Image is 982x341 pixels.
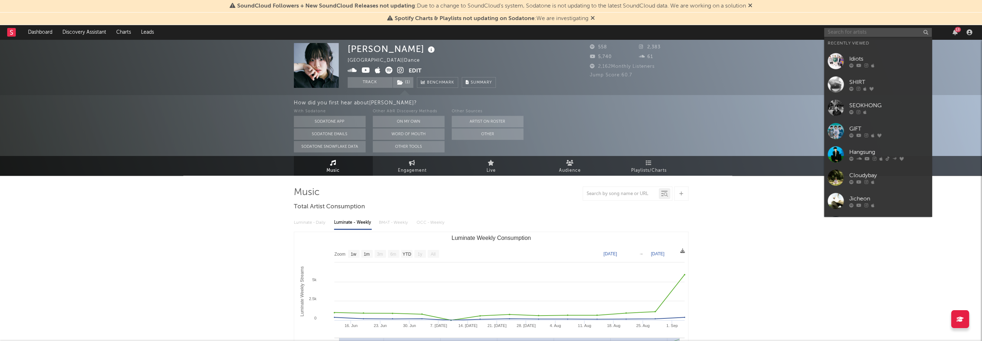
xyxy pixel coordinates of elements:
[452,107,523,116] div: Other Sources
[824,213,932,236] a: Hippie Kunda
[348,56,428,65] div: [GEOGRAPHIC_DATA] | Dance
[824,189,932,213] a: Jicheon
[334,252,346,257] text: Zoom
[651,251,664,256] text: [DATE]
[462,77,496,88] button: Summary
[639,251,643,256] text: →
[351,252,356,257] text: 1w
[111,25,136,39] a: Charts
[373,128,445,140] button: Word Of Mouth
[237,3,746,9] span: : Due to a change to SoundCloud's system, Sodatone is not updating to the latest SoundCloud data....
[294,107,366,116] div: With Sodatone
[849,101,928,110] div: SEOKHONG
[631,166,667,175] span: Playlists/Charts
[377,252,383,257] text: 3m
[452,116,523,127] button: Artist on Roster
[309,297,316,301] text: 2.5k
[373,107,445,116] div: Other A&R Discovery Methods
[578,323,591,328] text: 11. Aug
[849,124,928,133] div: GIFT
[824,49,932,73] a: Idiots
[824,119,932,143] a: GIFT
[824,96,932,119] a: SEOKHONG
[531,156,610,176] a: Audience
[828,39,928,48] div: Recently Viewed
[237,3,415,9] span: SoundCloud Followers + New SoundCloud Releases not updating
[395,16,588,22] span: : We are investigating
[294,128,366,140] button: Sodatone Emails
[849,55,928,63] div: Idiots
[639,45,661,49] span: 2,383
[402,252,411,257] text: YTD
[487,323,506,328] text: 21. [DATE]
[363,252,370,257] text: 1m
[824,73,932,96] a: SHIRT
[639,55,653,59] span: 61
[603,251,617,256] text: [DATE]
[610,156,689,176] a: Playlists/Charts
[516,323,535,328] text: 28. [DATE]
[955,27,961,32] div: 13
[849,171,928,180] div: Cloudybay
[953,29,958,35] button: 13
[334,217,372,229] div: Luminate - Weekly
[294,156,373,176] a: Music
[373,116,445,127] button: On My Own
[666,323,678,328] text: 1. Sep
[471,81,492,85] span: Summary
[409,67,422,76] button: Edit
[824,143,932,166] a: Hangsung
[452,156,531,176] a: Live
[849,148,928,156] div: Hangsung
[294,203,365,211] span: Total Artist Consumption
[824,28,932,37] input: Search for artists
[294,116,366,127] button: Sodatone App
[393,77,413,88] button: (1)
[849,78,928,86] div: SHIRT
[57,25,111,39] a: Discovery Assistant
[591,16,595,22] span: Dismiss
[23,25,57,39] a: Dashboard
[550,323,561,328] text: 4. Aug
[430,323,447,328] text: 7. [DATE]
[136,25,159,39] a: Leads
[748,3,752,9] span: Dismiss
[451,235,531,241] text: Luminate Weekly Consumption
[390,252,396,257] text: 6m
[348,77,393,88] button: Track
[294,141,366,152] button: Sodatone Snowflake Data
[636,323,649,328] text: 25. Aug
[326,166,340,175] span: Music
[395,16,535,22] span: Spotify Charts & Playlists not updating on Sodatone
[403,323,416,328] text: 30. Jun
[393,77,414,88] span: ( 1 )
[373,323,386,328] text: 23. Jun
[373,156,452,176] a: Engagement
[373,141,445,152] button: Other Tools
[418,252,422,257] text: 1y
[417,77,458,88] a: Benchmark
[590,73,632,77] span: Jump Score: 60.7
[398,166,427,175] span: Engagement
[314,316,316,320] text: 0
[590,55,612,59] span: 5,740
[583,191,659,197] input: Search by song name or URL
[849,194,928,203] div: Jicheon
[487,166,496,175] span: Live
[559,166,581,175] span: Audience
[427,79,454,87] span: Benchmark
[299,266,304,317] text: Luminate Weekly Streams
[824,166,932,189] a: Cloudybay
[344,323,357,328] text: 16. Jun
[348,43,437,55] div: [PERSON_NAME]
[590,64,655,69] span: 2,162 Monthly Listeners
[590,45,607,49] span: 558
[607,323,620,328] text: 18. Aug
[458,323,477,328] text: 14. [DATE]
[431,252,435,257] text: All
[312,278,316,282] text: 5k
[452,128,523,140] button: Other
